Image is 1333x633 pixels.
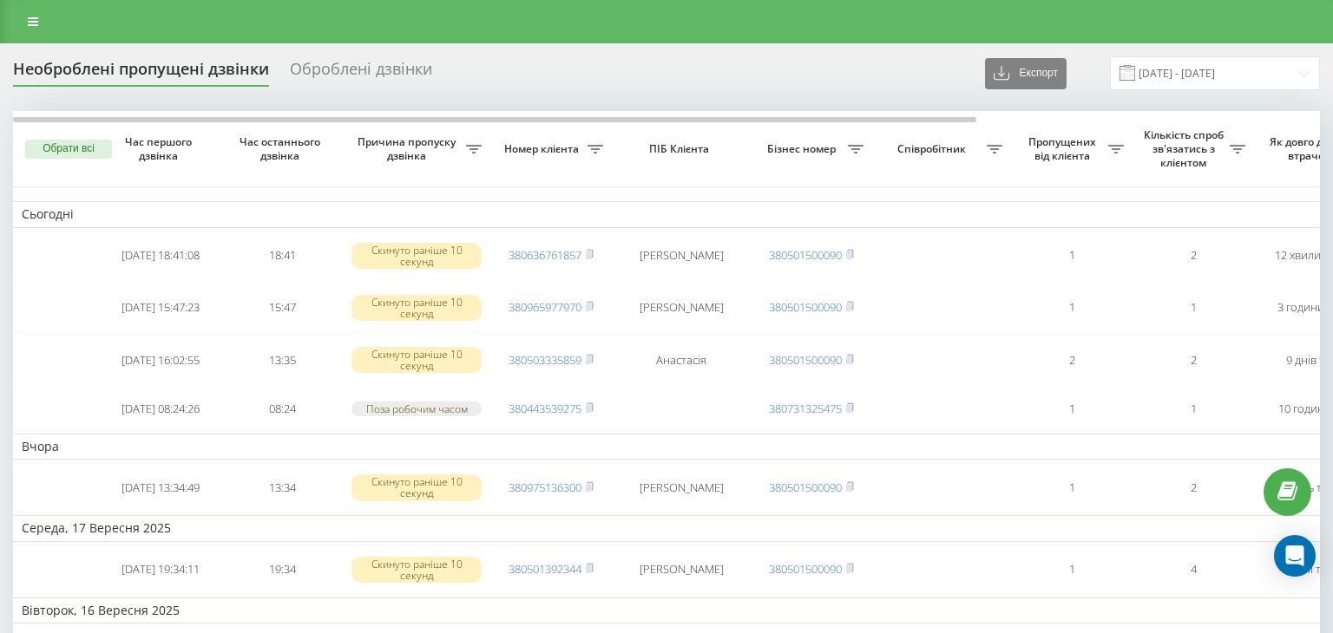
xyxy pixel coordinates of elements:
[100,545,221,594] td: [DATE] 19:34:11
[612,545,751,594] td: [PERSON_NAME]
[881,142,987,156] span: Співробітник
[351,557,482,583] div: Скинуто раніше 10 секунд
[25,140,112,159] button: Обрати всі
[509,299,581,315] a: 380965977970
[221,336,343,384] td: 13:35
[769,561,842,577] a: 380501500090
[769,352,842,368] a: 380501500090
[1133,463,1254,512] td: 2
[1274,535,1316,577] div: Open Intercom Messenger
[509,480,581,495] a: 380975136300
[100,284,221,332] td: [DATE] 15:47:23
[627,142,736,156] span: ПІБ Клієнта
[1020,135,1108,162] span: Пропущених від клієнта
[100,232,221,280] td: [DATE] 18:41:08
[509,561,581,577] a: 380501392344
[351,135,466,162] span: Причина пропуску дзвінка
[351,474,482,500] div: Скинуто раніше 10 секунд
[769,401,842,416] a: 380731325475
[612,336,751,384] td: Анастасія
[1011,545,1133,594] td: 1
[1011,388,1133,430] td: 1
[1011,232,1133,280] td: 1
[221,545,343,594] td: 19:34
[13,60,269,87] div: Необроблені пропущені дзвінки
[351,295,482,321] div: Скинуто раніше 10 секунд
[221,232,343,280] td: 18:41
[114,135,207,162] span: Час першого дзвінка
[221,463,343,512] td: 13:34
[509,352,581,368] a: 380503335859
[769,480,842,495] a: 380501500090
[509,247,581,263] a: 380636761857
[221,284,343,332] td: 15:47
[1133,232,1254,280] td: 2
[290,60,432,87] div: Оброблені дзвінки
[769,299,842,315] a: 380501500090
[351,243,482,269] div: Скинуто раніше 10 секунд
[759,142,848,156] span: Бізнес номер
[235,135,329,162] span: Час останнього дзвінка
[1133,388,1254,430] td: 1
[499,142,588,156] span: Номер клієнта
[612,284,751,332] td: [PERSON_NAME]
[1011,336,1133,384] td: 2
[221,388,343,430] td: 08:24
[351,347,482,373] div: Скинуто раніше 10 секунд
[769,247,842,263] a: 380501500090
[612,232,751,280] td: [PERSON_NAME]
[100,463,221,512] td: [DATE] 13:34:49
[100,388,221,430] td: [DATE] 08:24:26
[351,401,482,416] div: Поза робочим часом
[1133,545,1254,594] td: 4
[1133,284,1254,332] td: 1
[1011,284,1133,332] td: 1
[100,336,221,384] td: [DATE] 16:02:55
[1141,128,1230,169] span: Кількість спроб зв'язатись з клієнтом
[985,58,1067,89] button: Експорт
[612,463,751,512] td: [PERSON_NAME]
[1011,463,1133,512] td: 1
[1133,336,1254,384] td: 2
[509,401,581,416] a: 380443539275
